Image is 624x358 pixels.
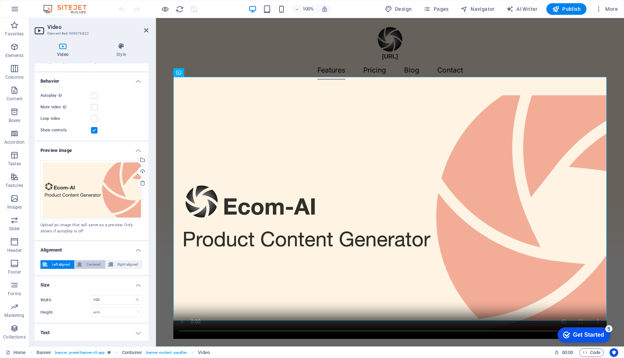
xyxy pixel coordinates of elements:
[53,1,61,9] div: 5
[292,5,317,13] button: 100%
[122,348,142,357] span: Click to select. Double-click to edit
[595,5,618,13] span: More
[458,3,498,15] button: Navigator
[6,4,58,19] div: Get Started 5 items remaining, 0% complete
[198,348,209,357] span: Click to select. Double-click to edit
[35,142,148,155] h4: Preview image
[6,183,23,188] p: Features
[54,348,105,357] span: . banner .preset-banner-v3-app
[321,6,328,12] i: On resize automatically adjust zoom level to fit chosen device.
[40,298,91,302] label: Width
[4,139,25,145] p: Accordion
[582,348,601,357] span: Code
[40,114,91,123] label: Loop video
[3,334,25,340] p: Collections
[382,3,415,15] div: Design (Ctrl+Alt+Y)
[8,269,21,275] p: Footer
[423,5,448,13] span: Pages
[47,30,134,37] h3: Element #ed-909076822
[36,348,210,357] nav: breadcrumb
[40,126,91,135] label: Show controls
[35,241,148,254] h4: Alignment
[106,260,142,269] button: Right aligned
[8,291,21,297] p: Forms
[6,96,22,102] p: Content
[7,204,22,210] p: Images
[175,5,184,13] button: reload
[382,3,415,15] button: Design
[115,260,140,269] span: Right aligned
[460,5,495,13] span: Navigator
[21,8,52,14] div: Get Started
[40,310,91,314] label: Height
[9,118,21,123] p: Boxes
[5,53,24,58] p: Elements
[35,43,94,58] h4: Video
[503,3,541,15] button: AI Writer
[42,5,96,13] img: Editor Logo
[35,73,148,86] h4: Behavior
[145,348,187,357] span: . banner-content .parallax
[8,161,21,167] p: Tables
[175,5,184,13] i: Reload page
[385,5,412,13] span: Design
[75,260,105,269] button: Centered
[40,103,91,112] label: Mute video
[420,3,451,15] button: Pages
[554,348,573,357] h6: Session time
[84,260,103,269] span: Centered
[579,348,604,357] button: Code
[40,91,91,100] label: Autoplay
[94,43,148,58] h4: Style
[567,350,568,355] span: :
[36,348,52,357] span: Click to select. Double-click to edit
[506,5,538,13] span: AI Writer
[592,3,621,15] button: More
[5,31,23,37] p: Favorites
[161,5,169,13] button: Click here to leave preview mode and continue editing
[40,222,143,234] div: Upload an image that will serve as a preview. Only shows if autoplay is off
[303,5,314,13] h6: 100%
[47,24,148,30] h2: Video
[6,348,26,357] a: Click to cancel selection. Double-click to open Pages
[40,260,74,269] button: Left aligned
[35,324,148,341] h4: Text
[40,161,143,220] div: ecomai-video-thumbnail-94IGm2O75oPIzPfj2TgHwA.png
[546,3,586,15] button: Publish
[552,5,581,13] span: Publish
[50,260,72,269] span: Left aligned
[610,348,618,357] button: Usercentrics
[7,248,22,253] p: Header
[4,313,24,318] p: Marketing
[5,74,23,80] p: Columns
[9,226,20,232] p: Slider
[108,350,111,354] i: This element is a customizable preset
[562,348,573,357] span: 00 00
[35,276,148,289] h4: Size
